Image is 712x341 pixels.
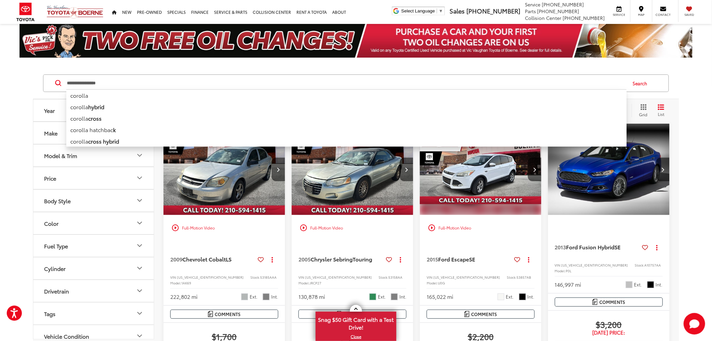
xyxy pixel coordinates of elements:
span: [US_VEHICLE_IDENTIFICATION_NUMBER] [433,275,500,280]
span: Stock: [635,262,645,268]
div: Color [44,220,59,226]
div: 165,022 mi [427,293,453,301]
button: DrivetrainDrivetrain [33,280,154,302]
input: Search by Make, Model, or Keyword [66,75,627,91]
span: Parts [525,8,536,14]
span: Model: [298,280,310,285]
span: [DATE] Price: [555,329,663,336]
span: Ford Fusion Hybrid [566,243,615,251]
div: Model & Trim [136,151,144,159]
img: 2005 Chrysler Sebring Touring [291,124,414,216]
a: 2005 Chrysler Sebring Touring2005 Chrysler Sebring Touring2005 Chrysler Sebring Touring2005 Chrys... [291,124,414,215]
div: Price [136,174,144,182]
img: Comments [593,299,598,305]
span: [US_VEHICLE_IDENTIFICATION_NUMBER] [562,262,628,268]
span: Ford Escape [438,255,469,263]
a: 2005Chrysler SebringTouring [298,255,383,263]
span: Service [525,1,541,8]
button: Body StyleBody Style [33,190,154,212]
img: 2015 Ford Escape SE [420,124,542,216]
div: Fuel Type [136,242,144,250]
span: Snag $50 Gift Card with a Test Drive! [316,312,396,333]
span: 2009 [170,255,182,263]
span: U0G [438,280,445,285]
span: [US_VEHICLE_IDENTIFICATION_NUMBER] [177,275,244,280]
div: Body Style [44,197,71,204]
span: ▼ [439,8,443,13]
span: 2015 [427,255,438,263]
button: Actions [266,253,278,265]
span: List [658,111,665,117]
div: Vehicle Condition [44,333,89,339]
span: Black [519,293,526,300]
img: Comments [464,311,470,317]
span: VIN: [170,275,177,280]
span: JRCP27 [310,280,321,285]
span: Collision Center [525,14,562,21]
span: VIN: [427,275,433,280]
span: Comments [600,299,626,305]
span: Silver Ice Metallic [241,293,248,300]
button: Actions [651,241,663,253]
div: Drivetrain [44,288,69,294]
span: P0L [566,268,572,273]
span: Chevrolet Cobalt [182,255,226,263]
li: corolla [66,135,627,147]
div: Drivetrain [136,287,144,295]
span: Grid [639,112,648,117]
span: VIN: [298,275,305,280]
span: 53857AB [517,275,531,280]
img: Comments [208,311,213,317]
button: Grid View [632,104,653,117]
div: Body Style [136,196,144,205]
b: k [113,126,116,133]
div: Color [136,219,144,227]
div: 130,878 mi [298,293,325,301]
div: Fuel Type [44,243,68,249]
img: Vic Vaughan Toyota of Boerne [46,5,104,19]
img: 2013 Ford Fusion Hybrid SE [548,124,670,216]
img: Two Free Oil Change Vic Vaughan Toyota of Boerne Boerne TX [20,24,692,58]
li: corolla [66,101,627,113]
span: Map [634,12,649,17]
span: Stock: [379,275,388,280]
button: Next image [272,158,285,181]
b: cross hybrid [88,137,119,145]
span: Comments [215,311,241,317]
svg: Start Chat [684,313,705,335]
span: Ext. [506,293,514,300]
button: Actions [395,253,406,265]
span: Stock: [507,275,517,280]
span: Ext. [250,293,258,300]
div: 2013 Ford Fusion Hybrid SE 0 [548,124,670,215]
div: Tags [44,310,56,317]
button: Fuel TypeFuel Type [33,235,154,257]
a: Select Language​ [401,8,443,13]
a: 2009Chevrolet CobaltLS [170,255,255,263]
span: SE [615,243,621,251]
button: List View [653,104,670,117]
a: 2013Ford Fusion HybridSE [555,243,640,251]
span: Ingot Silver [626,281,633,288]
div: 2009 Chevrolet Cobalt LS 0 [163,124,286,215]
button: Model & TrimModel & Trim [33,145,154,166]
span: SE [469,255,475,263]
button: Comments [170,310,278,319]
span: Saved [682,12,697,17]
span: [PHONE_NUMBER] [563,14,605,21]
span: [PHONE_NUMBER] [542,1,584,8]
button: Actions [523,253,535,265]
div: Tags [136,309,144,317]
b: cross [88,114,102,122]
span: [US_VEHICLE_IDENTIFICATION_NUMBER] [305,275,372,280]
button: Search [627,75,657,92]
div: Cylinder [136,264,144,272]
span: Int. [528,293,535,300]
span: Service [612,12,627,17]
span: Model: [555,268,566,273]
span: Comments [471,311,497,317]
img: 2009 Chevrolet Cobalt LS [163,124,286,216]
li: corolla [66,89,627,101]
a: 2009 Chevrolet Cobalt LS2009 Chevrolet Cobalt LS2009 Chevrolet Cobalt LS2009 Chevrolet Cobalt LS [163,124,286,215]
